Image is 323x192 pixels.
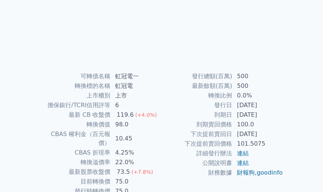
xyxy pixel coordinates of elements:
td: 100.0 [232,120,283,129]
td: 75.0 [111,177,161,186]
td: 下次提前賣回日 [161,129,232,139]
td: 到期日 [161,110,232,120]
td: 10.45 [111,129,161,148]
td: 到期賣回價格 [161,120,232,129]
td: 0.0% [232,91,283,100]
iframe: Chat Widget [286,156,323,192]
td: , [232,168,283,178]
a: goodinfo [257,169,283,176]
td: 轉換價值 [40,120,111,129]
td: 發行總額(百萬) [161,72,232,81]
td: 虹冠電 [111,81,161,91]
td: 財務數據 [161,168,232,178]
td: [DATE] [232,100,283,110]
td: 轉換溢價率 [40,158,111,167]
td: 下次提前賣回價格 [161,139,232,149]
td: 詳細發行辦法 [161,149,232,158]
td: 發行日 [161,100,232,110]
td: 22.0% [111,158,161,167]
td: 轉換標的名稱 [40,81,111,91]
td: 98.0 [111,120,161,129]
a: 連結 [237,150,249,157]
span: (+4.0%) [135,112,157,118]
td: 虹冠電一 [111,72,161,81]
td: 上市 [111,91,161,100]
td: [DATE] [232,129,283,139]
td: CBAS 折現率 [40,148,111,158]
div: 73.5 [115,168,131,176]
td: 公開說明書 [161,158,232,168]
td: [DATE] [232,110,283,120]
td: 6 [111,100,161,110]
td: 101.5075 [232,139,283,149]
div: 聊天小工具 [286,156,323,192]
a: 財報狗 [237,169,255,176]
td: 擔保銀行/TCRI信用評等 [40,100,111,110]
td: 500 [232,81,283,91]
td: 500 [232,72,283,81]
td: 目前轉換價 [40,177,111,186]
div: 119.6 [115,110,135,119]
td: 4.25% [111,148,161,158]
td: CBAS 權利金（百元報價） [40,129,111,148]
td: 轉換比例 [161,91,232,100]
td: 可轉債名稱 [40,72,111,81]
td: 最新餘額(百萬) [161,81,232,91]
td: 最新 CB 收盤價 [40,110,111,120]
a: 連結 [237,159,249,166]
td: 最新股票收盤價 [40,167,111,177]
td: 上市櫃別 [40,91,111,100]
span: (+7.8%) [131,169,153,175]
